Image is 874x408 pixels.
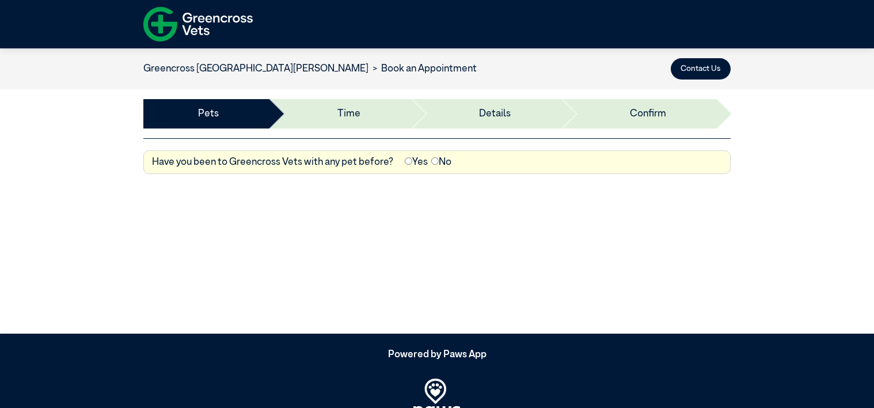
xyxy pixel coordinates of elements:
a: Pets [198,107,219,122]
label: Yes [405,155,428,170]
input: Yes [405,157,412,165]
img: f-logo [143,3,253,46]
li: Book an Appointment [368,62,477,77]
button: Contact Us [671,58,731,80]
label: No [431,155,451,170]
input: No [431,157,439,165]
a: Greencross [GEOGRAPHIC_DATA][PERSON_NAME] [143,64,368,74]
h5: Powered by Paws App [143,349,731,361]
nav: breadcrumb [143,62,477,77]
label: Have you been to Greencross Vets with any pet before? [152,155,393,170]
